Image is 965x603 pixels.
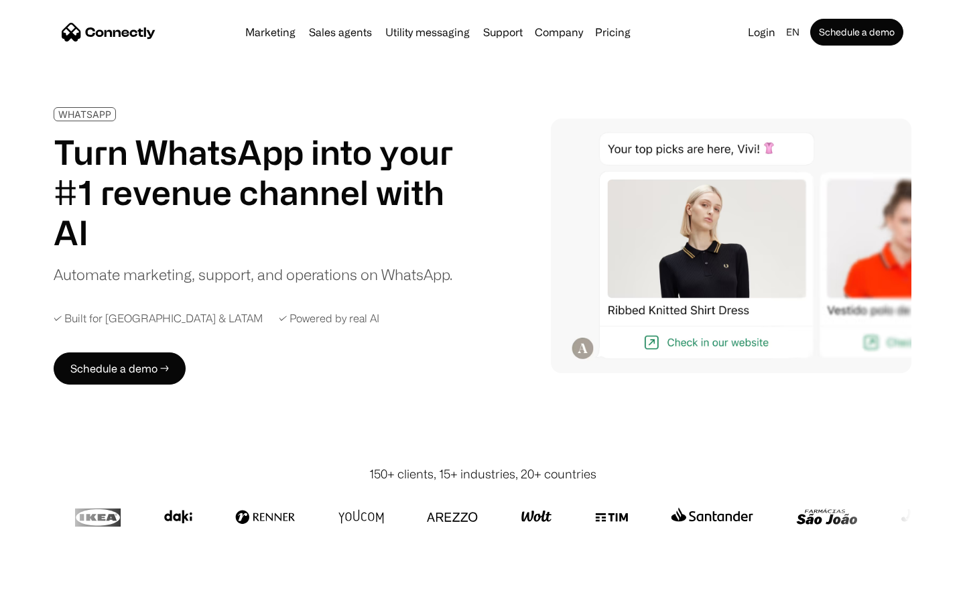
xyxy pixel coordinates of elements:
[279,312,379,325] div: ✓ Powered by real AI
[535,23,583,42] div: Company
[590,27,636,38] a: Pricing
[240,27,301,38] a: Marketing
[13,578,80,598] aside: Language selected: English
[743,23,781,42] a: Login
[810,19,903,46] a: Schedule a demo
[369,465,596,483] div: 150+ clients, 15+ industries, 20+ countries
[54,352,186,385] a: Schedule a demo →
[786,23,799,42] div: en
[27,580,80,598] ul: Language list
[54,263,452,285] div: Automate marketing, support, and operations on WhatsApp.
[380,27,475,38] a: Utility messaging
[54,312,263,325] div: ✓ Built for [GEOGRAPHIC_DATA] & LATAM
[304,27,377,38] a: Sales agents
[58,109,111,119] div: WHATSAPP
[54,132,469,253] h1: Turn WhatsApp into your #1 revenue channel with AI
[478,27,528,38] a: Support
